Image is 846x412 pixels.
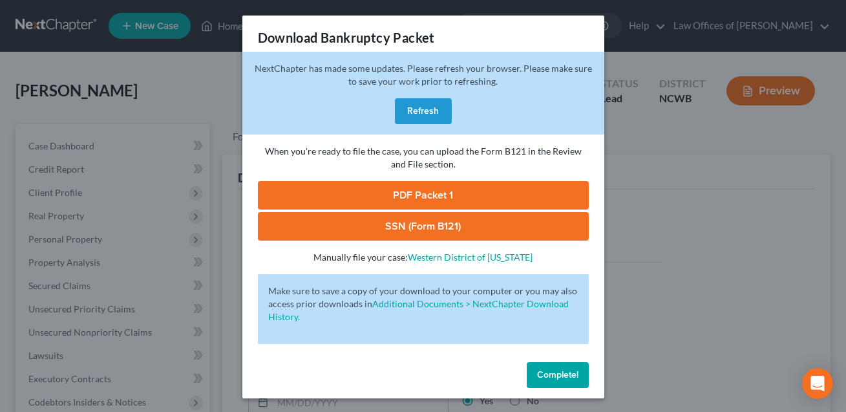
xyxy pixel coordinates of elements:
div: Open Intercom Messenger [802,368,833,399]
a: PDF Packet 1 [258,181,589,210]
p: Manually file your case: [258,251,589,264]
span: NextChapter has made some updates. Please refresh your browser. Please make sure to save your wor... [255,63,592,87]
button: Refresh [395,98,452,124]
button: Complete! [527,362,589,388]
span: Complete! [537,369,578,380]
a: Additional Documents > NextChapter Download History. [268,298,569,322]
h3: Download Bankruptcy Packet [258,28,435,47]
p: Make sure to save a copy of your download to your computer or you may also access prior downloads in [268,285,578,323]
p: When you're ready to file the case, you can upload the Form B121 in the Review and File section. [258,145,589,171]
a: SSN (Form B121) [258,212,589,241]
a: Western District of [US_STATE] [408,252,533,263]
